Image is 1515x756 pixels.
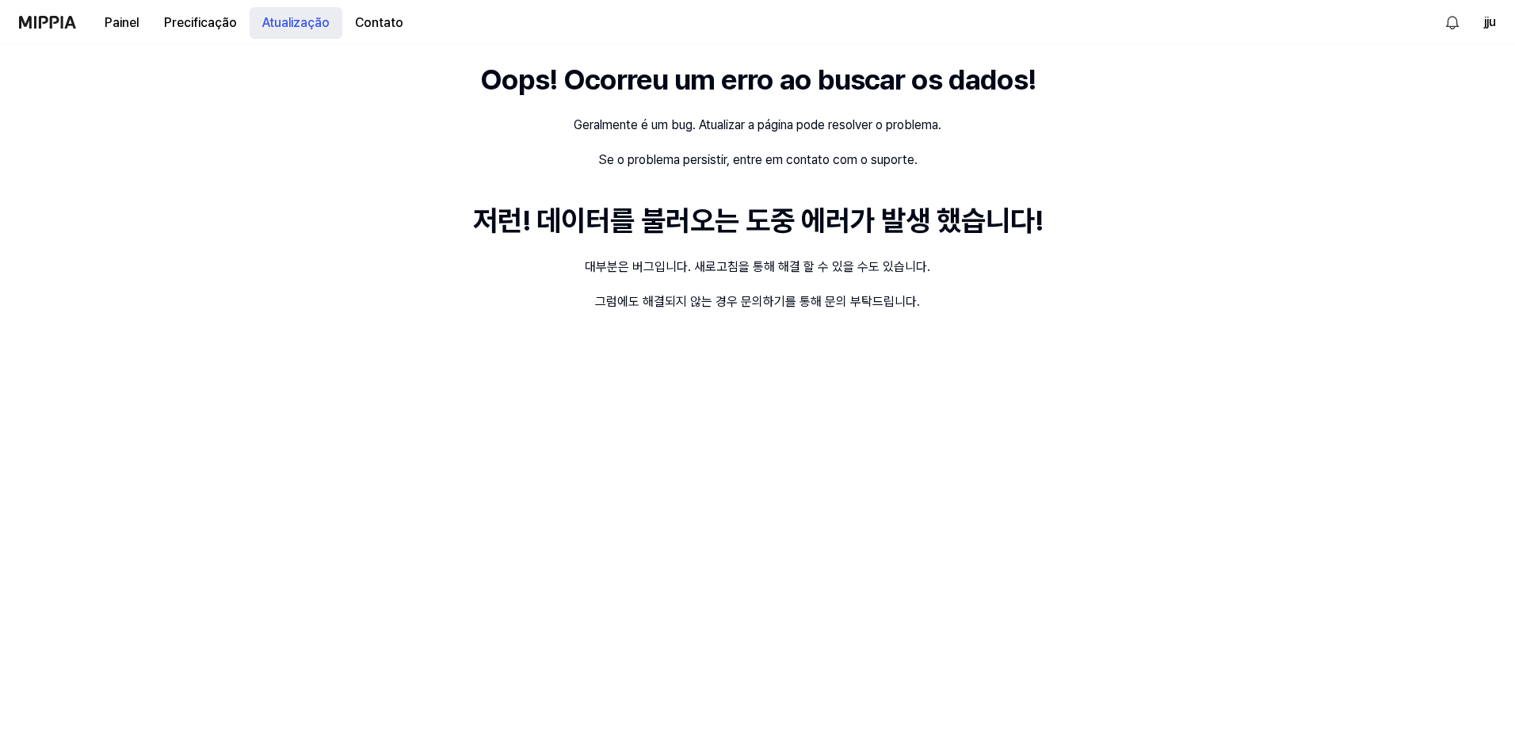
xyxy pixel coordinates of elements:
[250,7,342,39] button: Atualização
[1443,13,1462,32] img: 알림
[250,1,342,44] a: Atualização
[151,7,250,39] button: Precificação
[480,60,1036,100] div: Oops! Ocorreu um erro ao buscar os dados!
[473,201,1043,241] div: 저런! 데이터를 불러오는 도중 에러가 발생 했습니다!
[19,16,76,29] img: logotipo
[585,258,930,277] div: 대부분은 버그입니다. 새로고침을 통해 해결 할 수 있을 수도 있습니다.
[574,116,941,135] div: Geralmente é um bug. Atualizar a página pode resolver o problema.
[598,151,918,170] div: Se o problema persistir, entre em contato com o suporte.
[1484,13,1496,32] button: jju
[595,292,920,311] div: 그럼에도 해결되지 않는 경우 문의하기를 통해 문의 부탁드립니다.
[342,7,416,39] button: Contato
[92,7,151,39] button: Painel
